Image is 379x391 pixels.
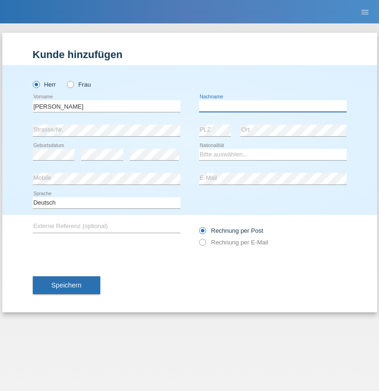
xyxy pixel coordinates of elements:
input: Rechnung per Post [199,227,205,239]
input: Frau [67,81,73,87]
label: Rechnung per Post [199,227,263,234]
label: Frau [67,81,91,88]
a: menu [356,9,374,15]
h1: Kunde hinzufügen [33,49,347,60]
label: Herr [33,81,56,88]
button: Speichern [33,276,100,294]
i: menu [360,7,370,17]
label: Rechnung per E-Mail [199,239,268,246]
input: Rechnung per E-Mail [199,239,205,251]
input: Herr [33,81,39,87]
span: Speichern [52,281,82,289]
